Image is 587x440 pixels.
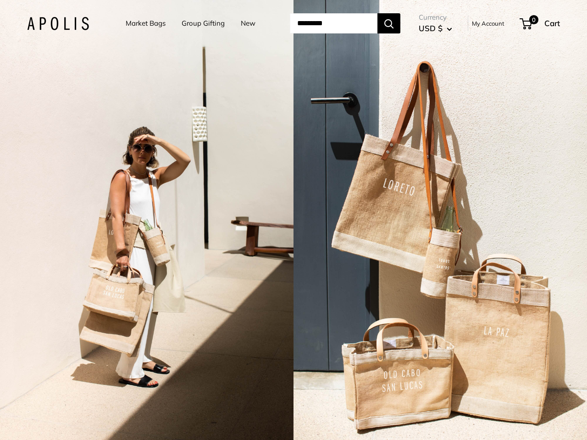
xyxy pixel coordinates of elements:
span: 0 [529,15,538,24]
button: Search [377,13,400,33]
a: My Account [472,18,504,29]
input: Search... [290,13,377,33]
span: Currency [419,11,452,24]
a: Market Bags [126,17,166,30]
a: 0 Cart [521,16,560,31]
span: USD $ [419,23,443,33]
a: Group Gifting [182,17,225,30]
button: USD $ [419,21,452,36]
span: Cart [544,18,560,28]
img: Apolis [27,17,89,30]
a: New [241,17,255,30]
